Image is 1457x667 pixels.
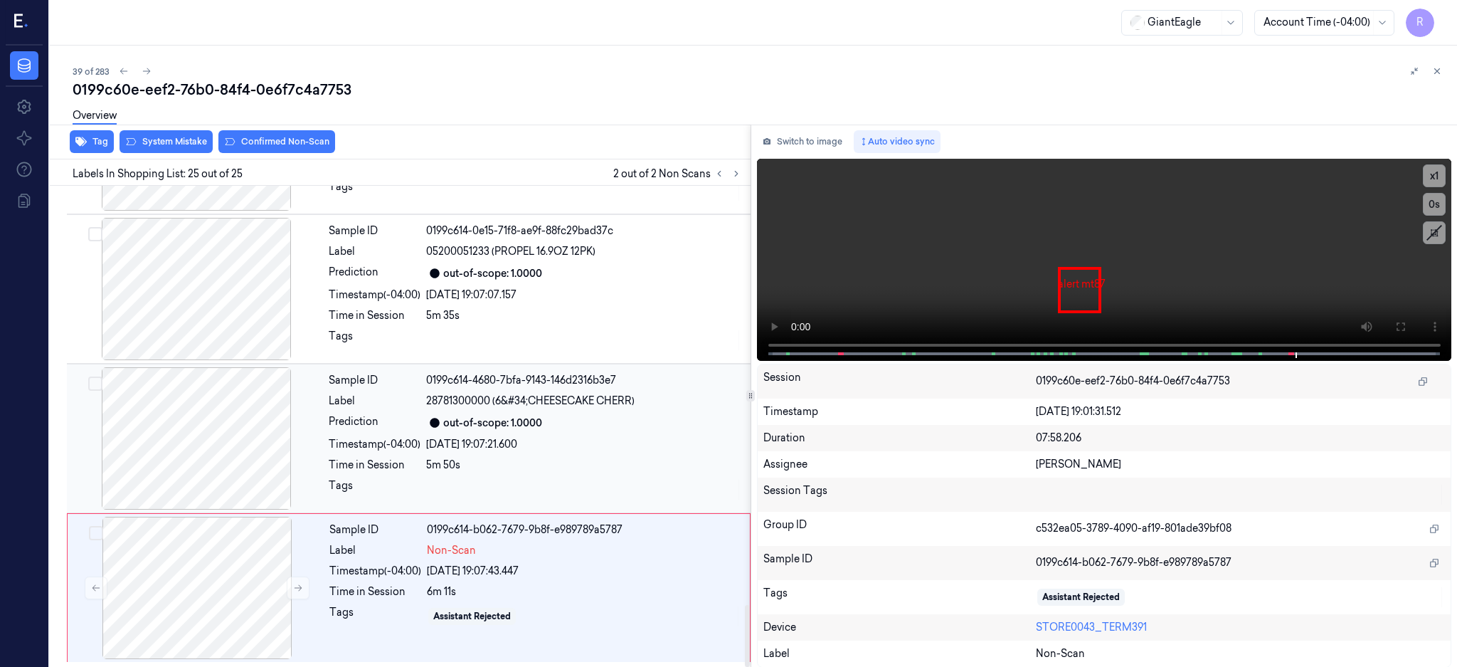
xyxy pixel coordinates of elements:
div: [DATE] 19:07:21.600 [426,437,742,452]
div: [PERSON_NAME] [1036,457,1445,472]
span: c532ea05-3789-4090-af19-801ade39bf08 [1036,521,1231,536]
div: Prediction [329,414,420,431]
div: 0199c60e-eef2-76b0-84f4-0e6f7c4a7753 [73,80,1446,100]
button: 0s [1423,193,1446,216]
a: Overview [73,108,117,125]
div: Assignee [763,457,1036,472]
span: 39 of 283 [73,65,110,78]
div: 0199c614-0e15-71f8-ae9f-88fc29bad37c [426,224,742,238]
button: Select row [89,526,103,540]
div: Time in Session [329,308,420,323]
div: Label [329,394,420,409]
div: [DATE] 19:07:07.157 [426,288,742,303]
div: Tags [329,329,420,352]
div: Sample ID [329,373,420,388]
div: 5m 50s [426,458,742,473]
span: 2 out of 2 Non Scans [613,165,745,182]
span: Non-Scan [427,543,476,558]
span: Non-Scan [1036,646,1085,661]
div: 5m 35s [426,308,742,323]
div: out-of-scope: 1.0000 [443,416,542,431]
div: Sample ID [329,224,420,238]
span: Labels In Shopping List: 25 out of 25 [73,167,243,182]
div: Label [329,543,421,558]
div: Label [329,244,420,259]
div: Assistant Rejected [1042,591,1120,604]
button: Switch to image [757,130,848,153]
div: Sample ID [763,552,1036,574]
div: Tags [329,478,420,501]
span: 0199c60e-eef2-76b0-84f4-0e6f7c4a7753 [1036,374,1230,389]
button: Select row [88,377,102,391]
div: Session [763,370,1036,393]
div: Prediction [329,265,420,282]
div: Tags [329,179,420,202]
div: Time in Session [329,584,421,599]
div: [DATE] 19:07:43.447 [427,564,741,579]
span: 28781300000 (6&#34;CHEESECAKE CHERR) [426,394,635,409]
div: Tags [763,586,1036,609]
div: Device [763,620,1036,635]
div: 0199c614-4680-7bfa-9143-146d2316b3e7 [426,373,742,388]
div: Session Tags [763,483,1036,506]
div: 6m 11s [427,584,741,599]
div: Assistant Rejected [433,610,511,623]
button: x1 [1423,164,1446,187]
div: Group ID [763,518,1036,540]
div: Label [763,646,1036,661]
div: 07:58.206 [1036,431,1445,446]
span: 0199c614-b062-7679-9b8f-e989789a5787 [1036,555,1231,570]
div: Timestamp [763,404,1036,419]
div: 0199c614-b062-7679-9b8f-e989789a5787 [427,522,741,537]
div: Timestamp (-04:00) [329,288,420,303]
div: out-of-scope: 1.0000 [443,266,542,281]
div: Sample ID [329,522,421,537]
div: Duration [763,431,1036,446]
button: Select row [88,227,102,241]
button: System Mistake [120,130,213,153]
button: Tag [70,130,114,153]
div: Tags [329,605,421,628]
div: [DATE] 19:01:31.512 [1036,404,1445,419]
div: STORE0043_TERM391 [1036,620,1445,635]
div: Timestamp (-04:00) [329,437,420,452]
button: Confirmed Non-Scan [218,130,335,153]
div: Timestamp (-04:00) [329,564,421,579]
button: R [1406,9,1434,37]
button: Auto video sync [854,130,941,153]
div: Time in Session [329,458,420,473]
span: 05200051233 (PROPEL 16.9OZ 12PK) [426,244,595,259]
